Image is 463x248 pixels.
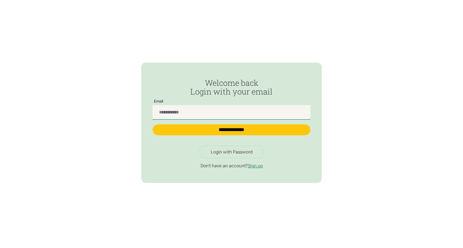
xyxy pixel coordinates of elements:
p: Don't have an account? [153,163,311,169]
a: Sign up [248,163,263,168]
h2: Welcome back Login with your email [153,79,311,96]
label: Email [153,99,165,104]
form: Passwordless Login [153,79,311,141]
div: Login with Password [211,149,253,155]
